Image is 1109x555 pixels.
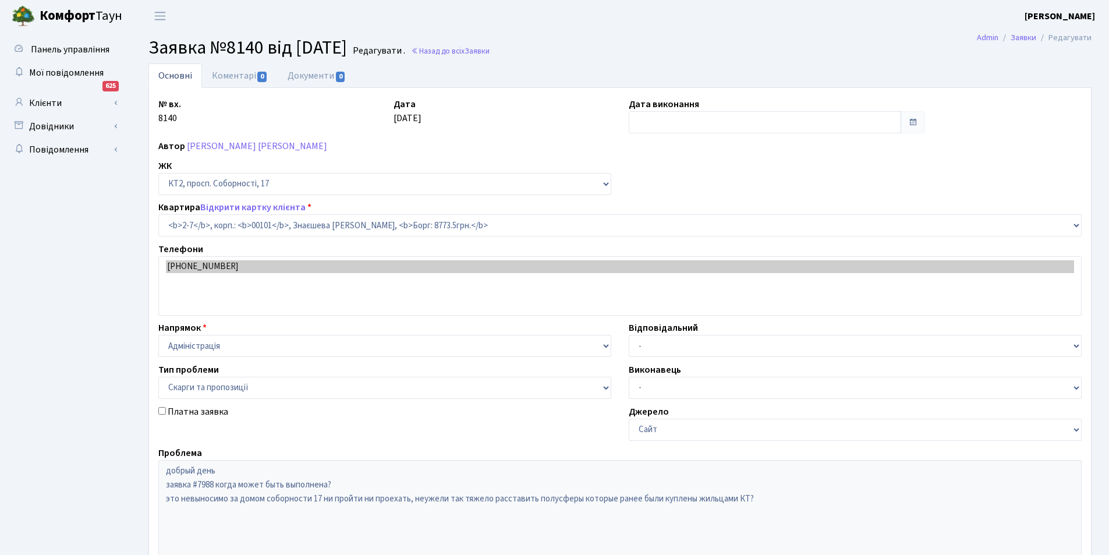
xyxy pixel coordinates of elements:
[6,61,122,84] a: Мої повідомлення625
[6,115,122,138] a: Довідники
[202,63,278,88] a: Коментарі
[40,6,122,26] span: Таун
[385,97,620,133] div: [DATE]
[166,260,1074,273] option: [PHONE_NUMBER]
[200,201,306,214] a: Відкрити картку клієнта
[158,321,207,335] label: Напрямок
[1036,31,1092,44] li: Редагувати
[1025,10,1095,23] b: [PERSON_NAME]
[158,446,202,460] label: Проблема
[146,6,175,26] button: Переключити навігацію
[158,97,181,111] label: № вх.
[350,45,405,56] small: Редагувати .
[465,45,490,56] span: Заявки
[187,140,327,153] a: [PERSON_NAME] [PERSON_NAME]
[629,405,669,419] label: Джерело
[29,66,104,79] span: Мої повідомлення
[148,63,202,88] a: Основні
[158,242,203,256] label: Телефони
[158,377,611,399] select: )
[102,81,119,91] div: 625
[959,26,1109,50] nav: breadcrumb
[40,6,95,25] b: Комфорт
[158,363,219,377] label: Тип проблеми
[150,97,385,133] div: 8140
[629,363,681,377] label: Виконавець
[158,200,311,214] label: Квартира
[394,97,416,111] label: Дата
[158,139,185,153] label: Автор
[629,97,699,111] label: Дата виконання
[6,138,122,161] a: Повідомлення
[6,38,122,61] a: Панель управління
[336,72,345,82] span: 0
[158,159,172,173] label: ЖК
[257,72,267,82] span: 0
[629,321,698,335] label: Відповідальний
[148,34,347,61] span: Заявка №8140 від [DATE]
[1025,9,1095,23] a: [PERSON_NAME]
[31,43,109,56] span: Панель управління
[12,5,35,28] img: logo.png
[6,91,122,115] a: Клієнти
[977,31,998,44] a: Admin
[168,405,228,419] label: Платна заявка
[411,45,490,56] a: Назад до всіхЗаявки
[158,214,1082,236] select: )
[278,63,356,88] a: Документи
[1011,31,1036,44] a: Заявки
